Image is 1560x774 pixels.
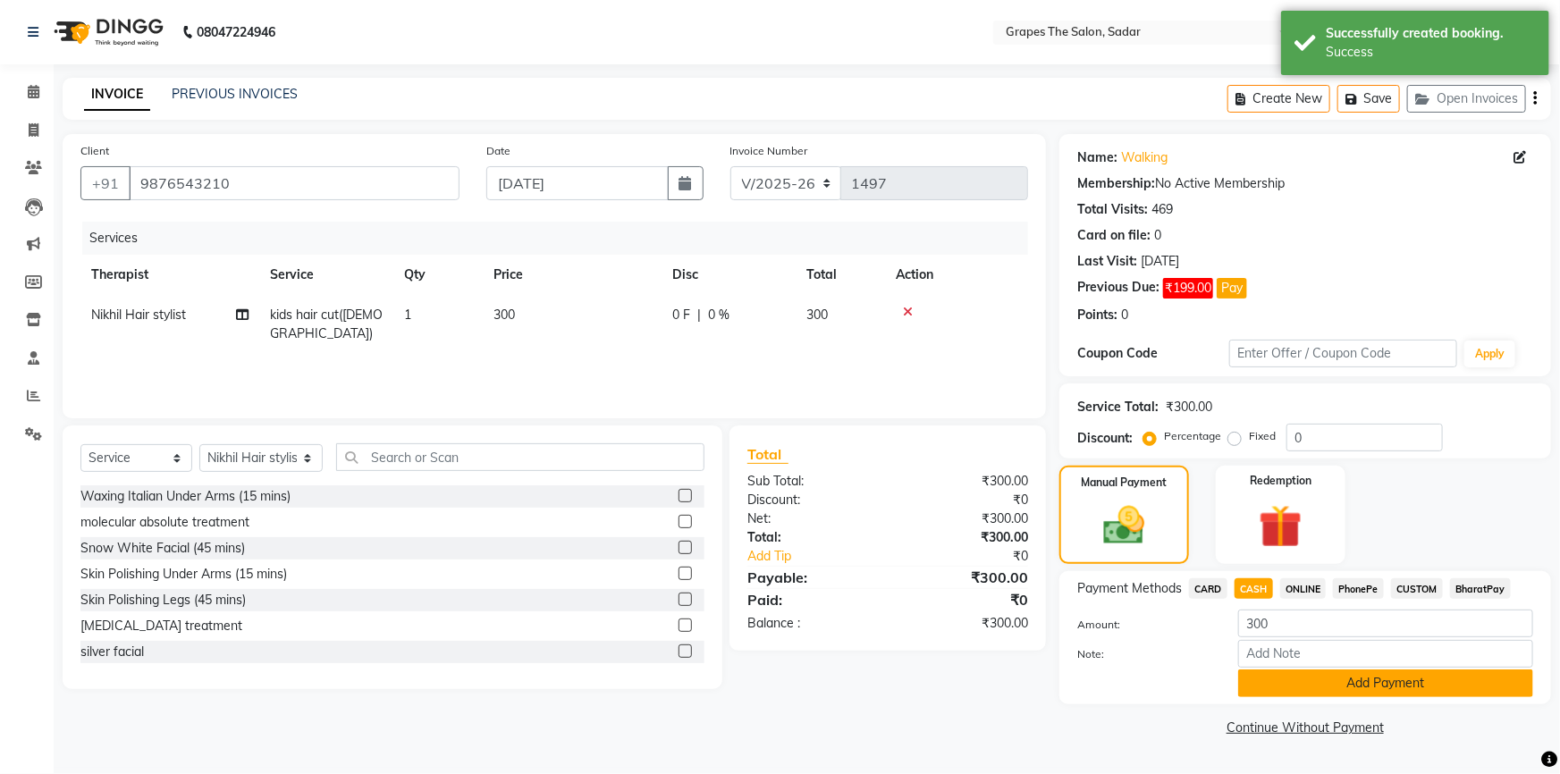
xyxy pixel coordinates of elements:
[172,86,298,102] a: PREVIOUS INVOICES
[1280,578,1327,599] span: ONLINE
[697,306,701,324] span: |
[734,567,888,588] div: Payable:
[1217,278,1247,299] button: Pay
[888,614,1041,633] div: ₹300.00
[734,491,888,509] div: Discount:
[1077,174,1155,193] div: Membership:
[486,143,510,159] label: Date
[1121,306,1128,324] div: 0
[734,509,888,528] div: Net:
[80,143,109,159] label: Client
[888,472,1041,491] div: ₹300.00
[46,7,168,57] img: logo
[1077,174,1533,193] div: No Active Membership
[1077,344,1229,363] div: Coupon Code
[662,255,796,295] th: Disc
[796,255,885,295] th: Total
[80,166,131,200] button: +91
[1189,578,1227,599] span: CARD
[1450,578,1511,599] span: BharatPay
[1245,500,1316,553] img: _gift.svg
[82,222,1041,255] div: Services
[1121,148,1168,167] a: Walking
[747,445,788,464] span: Total
[1391,578,1443,599] span: CUSTOM
[1235,578,1273,599] span: CASH
[84,79,150,111] a: INVOICE
[80,255,259,295] th: Therapist
[270,307,383,341] span: kids hair cut([DEMOGRAPHIC_DATA])
[1064,617,1225,633] label: Amount:
[1077,278,1159,299] div: Previous Due:
[336,443,704,471] input: Search or Scan
[1163,278,1213,299] span: ₹199.00
[80,617,242,635] div: [MEDICAL_DATA] treatment
[1091,501,1159,550] img: _cash.svg
[1229,340,1457,367] input: Enter Offer / Coupon Code
[91,307,186,323] span: Nikhil Hair stylist
[1141,252,1179,271] div: [DATE]
[888,491,1041,509] div: ₹0
[888,589,1041,610] div: ₹0
[259,255,393,295] th: Service
[1249,428,1276,444] label: Fixed
[708,306,729,324] span: 0 %
[888,528,1041,547] div: ₹300.00
[1326,43,1536,62] div: Success
[1154,226,1161,245] div: 0
[1238,610,1533,637] input: Amount
[1077,226,1151,245] div: Card on file:
[483,255,662,295] th: Price
[1337,85,1400,113] button: Save
[1227,85,1330,113] button: Create New
[1164,428,1221,444] label: Percentage
[1333,578,1384,599] span: PhonePe
[404,307,411,323] span: 1
[1077,252,1137,271] div: Last Visit:
[1077,200,1148,219] div: Total Visits:
[197,7,275,57] b: 08047224946
[914,547,1041,566] div: ₹0
[1326,24,1536,43] div: Successfully created booking.
[806,307,828,323] span: 300
[493,307,515,323] span: 300
[129,166,460,200] input: Search by Name/Mobile/Email/Code
[730,143,808,159] label: Invoice Number
[1077,429,1133,448] div: Discount:
[1151,200,1173,219] div: 469
[888,509,1041,528] div: ₹300.00
[734,547,913,566] a: Add Tip
[80,539,245,558] div: Snow White Facial (45 mins)
[1238,669,1533,697] button: Add Payment
[1077,579,1182,598] span: Payment Methods
[80,643,144,661] div: silver facial
[1407,85,1526,113] button: Open Invoices
[1081,475,1167,491] label: Manual Payment
[1063,719,1547,737] a: Continue Without Payment
[885,255,1028,295] th: Action
[734,589,888,610] div: Paid:
[80,591,246,610] div: Skin Polishing Legs (45 mins)
[1064,646,1225,662] label: Note:
[80,513,249,532] div: molecular absolute treatment
[1166,398,1212,416] div: ₹300.00
[888,567,1041,588] div: ₹300.00
[1464,341,1515,367] button: Apply
[734,528,888,547] div: Total:
[734,472,888,491] div: Sub Total:
[80,565,287,584] div: Skin Polishing Under Arms (15 mins)
[1077,306,1117,324] div: Points:
[80,487,291,506] div: Waxing Italian Under Arms (15 mins)
[1250,473,1311,489] label: Redemption
[672,306,690,324] span: 0 F
[393,255,483,295] th: Qty
[1077,398,1159,416] div: Service Total:
[1077,148,1117,167] div: Name:
[734,614,888,633] div: Balance :
[1238,640,1533,668] input: Add Note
